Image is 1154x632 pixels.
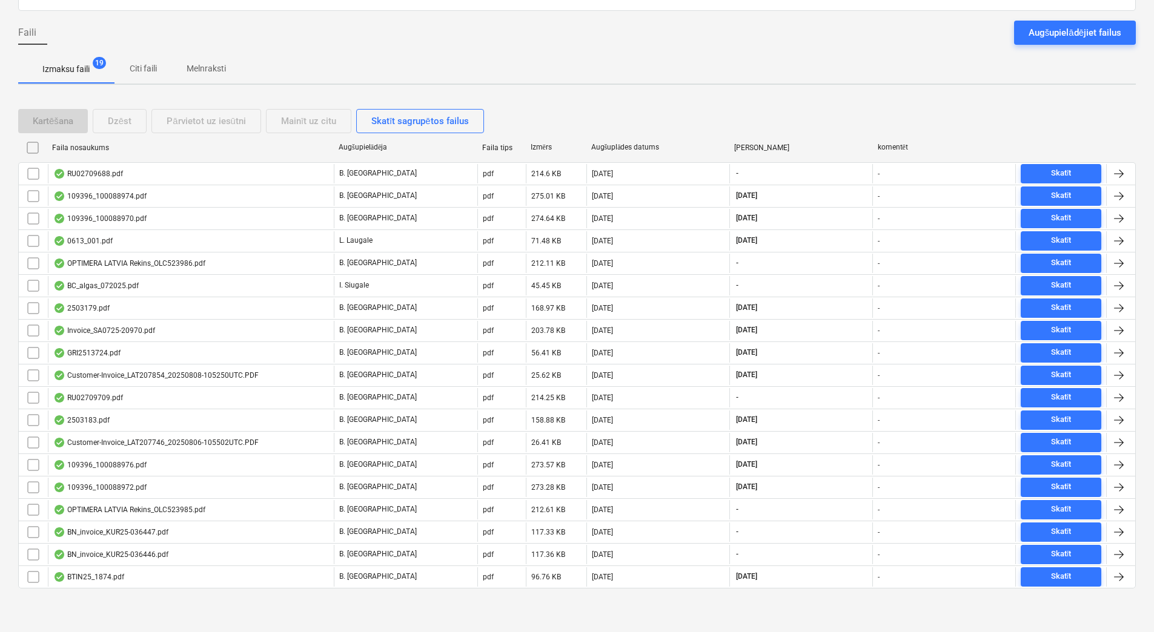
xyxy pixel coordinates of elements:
div: Skatīt [1051,547,1072,561]
div: Skatīt [1051,189,1072,203]
span: [DATE] [735,571,758,582]
p: B. [GEOGRAPHIC_DATA] [339,482,417,492]
button: Skatīt [1021,298,1101,318]
div: 96.76 KB [531,573,561,581]
div: [DATE] [592,438,613,447]
span: [DATE] [735,235,758,246]
div: OCR pabeigts [53,326,65,335]
div: Skatīt [1051,435,1072,449]
div: [DATE] [592,416,613,424]
p: B. [GEOGRAPHIC_DATA] [339,258,417,268]
div: BTIN25_1874.pdf [53,572,124,582]
div: - [878,192,880,200]
div: Augšuplādes datums [591,143,725,152]
div: Skatīt [1051,256,1072,270]
button: Skatīt [1021,186,1101,206]
div: pdf [483,483,494,492]
button: Skatīt [1021,433,1101,452]
button: Augšupielādējiet failus [1014,21,1136,45]
div: Skatīt [1051,211,1072,225]
div: - [878,326,880,335]
div: OCR pabeigts [53,303,65,313]
div: Skatīt [1051,570,1072,584]
span: [DATE] [735,415,758,425]
div: OCR pabeigts [53,550,65,559]
div: 2503179.pdf [53,303,110,313]
p: B. [GEOGRAPHIC_DATA] [339,325,417,335]
span: - [735,168,740,179]
div: - [878,214,880,223]
div: 158.88 KB [531,416,565,424]
p: B. [GEOGRAPHIC_DATA] [339,571,417,582]
div: Skatīt [1051,525,1072,539]
button: Skatīt [1021,388,1101,407]
p: B. [GEOGRAPHIC_DATA] [339,527,417,537]
div: Augšupielādēja [339,143,473,152]
div: pdf [483,326,494,335]
div: OCR pabeigts [53,191,65,201]
button: Skatīt [1021,343,1101,363]
button: Skatīt [1021,522,1101,542]
span: Faili [18,25,36,40]
div: - [878,393,880,402]
div: pdf [483,528,494,536]
div: pdf [483,505,494,514]
div: OCR pabeigts [53,169,65,179]
p: B. [GEOGRAPHIC_DATA] [339,415,417,425]
div: 275.01 KB [531,192,565,200]
div: pdf [483,192,494,200]
button: Skatīt [1021,545,1101,564]
button: Skatīt [1021,500,1101,519]
button: Skatīt [1021,276,1101,295]
div: [DATE] [592,573,613,581]
div: [DATE] [592,461,613,469]
div: Skatīt [1051,480,1072,494]
div: [DATE] [592,237,613,245]
div: - [878,573,880,581]
span: - [735,549,740,559]
p: B. [GEOGRAPHIC_DATA] [339,303,417,313]
div: 203.78 KB [531,326,565,335]
div: Skatīt [1051,278,1072,292]
div: [DATE] [592,371,613,380]
div: - [878,505,880,514]
div: 45.45 KB [531,281,561,290]
div: 2503183.pdf [53,415,110,425]
button: Skatīt [1021,254,1101,273]
div: - [878,259,880,268]
div: Invoice_SA0725-20970.pdf [53,326,155,335]
button: Skatīt [1021,455,1101,475]
div: OCR pabeigts [53,415,65,425]
p: B. [GEOGRAPHIC_DATA] [339,549,417,559]
div: OCR pabeigts [53,482,65,492]
div: OCR pabeigts [53,258,65,268]
div: 109396_100088970.pdf [53,214,147,223]
button: Skatīt [1021,209,1101,228]
button: Skatīt [1021,478,1101,497]
div: Skatīt [1051,301,1072,315]
div: [DATE] [592,326,613,335]
div: Skatīt [1051,413,1072,427]
div: - [878,483,880,492]
p: B. [GEOGRAPHIC_DATA] [339,459,417,470]
span: - [735,527,740,537]
div: - [878,528,880,536]
span: - [735,280,740,291]
div: BN_invoice_KUR25-036446.pdf [53,550,168,559]
p: B. [GEOGRAPHIC_DATA] [339,213,417,223]
div: pdf [483,237,494,245]
div: BN_invoice_KUR25-036447.pdf [53,527,168,537]
div: 273.28 KB [531,483,565,492]
span: [DATE] [735,370,758,380]
div: pdf [483,550,494,559]
div: [DATE] [592,192,613,200]
div: OCR pabeigts [53,527,65,537]
p: B. [GEOGRAPHIC_DATA] [339,370,417,380]
div: komentēt [878,143,1012,152]
div: Skatīt [1051,390,1072,404]
iframe: Chat Widget [1093,574,1154,632]
button: Skatīt [1021,410,1101,430]
div: [DATE] [592,214,613,223]
div: 117.36 KB [531,550,565,559]
div: Skatīt [1051,502,1072,516]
